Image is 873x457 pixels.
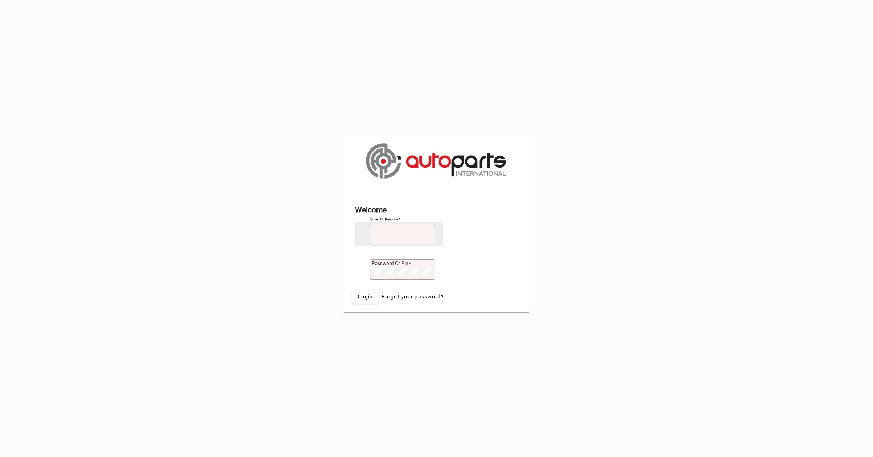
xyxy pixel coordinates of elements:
span: Forgot your password? [382,293,444,301]
h2: Welcome [355,204,518,216]
span: Login [358,293,373,301]
mat-label: Email or Barcode [370,217,398,221]
button: Login [352,290,379,304]
a: Forgot your password? [379,290,447,304]
mat-label: Password or Pin [372,260,408,266]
